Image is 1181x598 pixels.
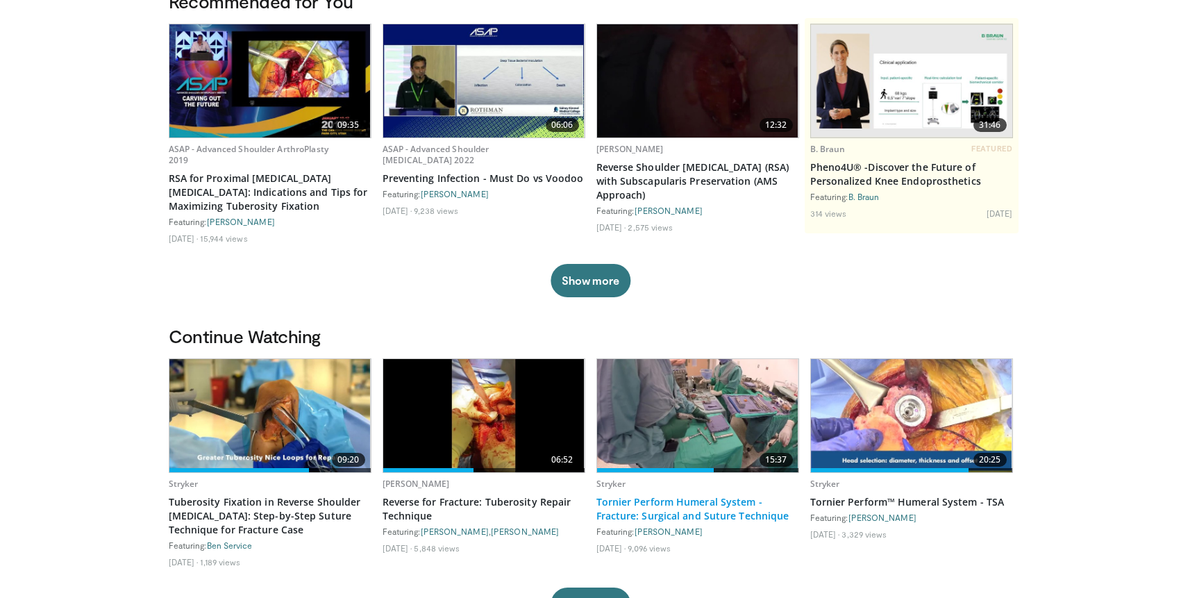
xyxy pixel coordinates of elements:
[810,191,1013,202] div: Featuring:
[169,325,1013,347] h3: Continue Watching
[596,143,664,155] a: [PERSON_NAME]
[628,542,671,554] li: 9,096 views
[848,192,880,201] a: B. Braun
[207,217,275,226] a: [PERSON_NAME]
[383,172,585,185] a: Preventing Infection - Must Do vs Voodoo
[810,208,847,219] li: 314 views
[383,359,585,472] img: b3e4f9df-37b8-4d1a-8deb-8dbdc821f7dd.620x360_q85_upscale.jpg
[383,143,489,166] a: ASAP - Advanced Shoulder [MEDICAL_DATA] 2022
[169,24,371,138] img: 53f6b3b0-db1e-40d0-a70b-6c1023c58e52.620x360_q85_upscale.jpg
[810,529,840,540] li: [DATE]
[596,222,626,233] li: [DATE]
[597,359,798,472] img: 49870a89-1289-4bcf-be89-66894a47fa98.620x360_q85_upscale.jpg
[200,233,247,244] li: 15,944 views
[421,526,489,536] a: [PERSON_NAME]
[169,540,371,551] div: Featuring:
[597,24,798,138] img: f5a43089-e37c-4409-89bd-d6d9eaa40135.620x360_q85_upscale.jpg
[810,495,1013,509] a: Tornier Perform™ Humeral System - TSA
[597,359,798,472] a: 15:37
[810,143,846,155] a: B. Braun
[596,526,799,537] div: Featuring:
[635,206,703,215] a: [PERSON_NAME]
[597,24,798,138] a: 12:32
[596,205,799,216] div: Featuring:
[811,24,1012,138] a: 31:46
[169,556,199,567] li: [DATE]
[169,216,371,227] div: Featuring:
[169,24,371,138] a: 09:35
[414,205,458,216] li: 9,238 views
[169,172,371,213] a: RSA for Proximal [MEDICAL_DATA] [MEDICAL_DATA]: Indications and Tips for Maximizing Tuberosity Fi...
[546,118,579,132] span: 06:06
[841,529,887,540] li: 3,329 views
[207,540,253,550] a: Ben Service
[628,222,673,233] li: 2,575 views
[810,512,1013,523] div: Featuring:
[332,118,365,132] span: 09:35
[383,359,585,472] a: 06:52
[811,359,1012,472] a: 20:25
[169,233,199,244] li: [DATE]
[971,144,1012,153] span: FEATURED
[169,478,199,490] a: Stryker
[596,495,799,523] a: Tornier Perform Humeral System - Fracture: Surgical and Suture Technique
[383,478,450,490] a: [PERSON_NAME]
[810,160,1013,188] a: Pheno4U® -Discover the Future of Personalized Knee Endoprosthetics
[383,205,412,216] li: [DATE]
[551,264,630,297] button: Show more
[596,160,799,202] a: Reverse Shoulder [MEDICAL_DATA] (RSA) with Subscapularis Preservation (AMS Approach)
[635,526,703,536] a: [PERSON_NAME]
[987,208,1013,219] li: [DATE]
[848,513,916,522] a: [PERSON_NAME]
[383,526,585,537] div: Featuring: ,
[760,118,793,132] span: 12:32
[973,118,1007,132] span: 31:46
[810,478,840,490] a: Stryker
[414,542,460,554] li: 5,848 views
[973,453,1007,467] span: 20:25
[383,495,585,523] a: Reverse for Fracture: Tuberosity Repair Technique
[760,453,793,467] span: 15:37
[383,24,585,138] img: aae374fe-e30c-4d93-85d1-1c39c8cb175f.620x360_q85_upscale.jpg
[383,24,585,138] a: 06:06
[332,453,365,467] span: 09:20
[811,25,1012,137] img: 2c749dd2-eaed-4ec0-9464-a41d4cc96b76.620x360_q85_upscale.jpg
[169,359,371,472] a: 09:20
[491,526,559,536] a: [PERSON_NAME]
[811,359,1012,472] img: 97919458-f236-41e1-a831-13dad0fd505b.620x360_q85_upscale.jpg
[169,359,371,472] img: 0f82aaa6-ebff-41f2-ae4a-9f36684ef98a.620x360_q85_upscale.jpg
[169,495,371,537] a: Tuberosity Fixation in Reverse Shoulder [MEDICAL_DATA]: Step-by-Step Suture Technique for Fractur...
[200,556,240,567] li: 1,189 views
[169,143,328,166] a: ASAP - Advanced Shoulder ArthroPlasty 2019
[383,542,412,554] li: [DATE]
[421,189,489,199] a: [PERSON_NAME]
[383,188,585,199] div: Featuring:
[546,453,579,467] span: 06:52
[596,478,626,490] a: Stryker
[596,542,626,554] li: [DATE]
